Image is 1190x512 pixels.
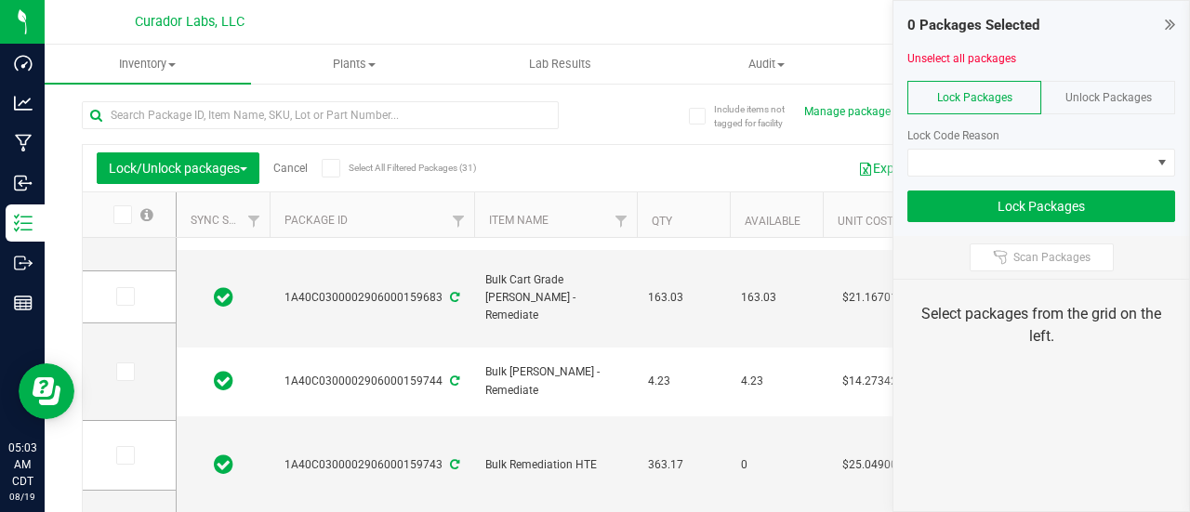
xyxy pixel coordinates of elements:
[741,289,812,307] span: 163.03
[191,214,262,227] a: Sync Status
[214,452,233,478] span: In Sync
[443,205,474,237] a: Filter
[14,134,33,152] inline-svg: Manufacturing
[8,440,36,490] p: 05:03 AM CDT
[284,214,348,227] a: Package ID
[937,91,1012,104] span: Lock Packages
[606,205,637,237] a: Filter
[45,56,251,72] span: Inventory
[82,101,559,129] input: Search Package ID, Item Name, SKU, Lot or Part Number...
[109,161,247,176] span: Lock/Unlock packages
[846,152,971,184] button: Export to Excel
[457,45,664,84] a: Lab Results
[273,162,308,175] a: Cancel
[648,456,719,474] span: 363.17
[45,45,251,84] a: Inventory
[648,373,719,390] span: 4.23
[489,214,549,227] a: Item Name
[267,289,477,307] div: 1A40C0300002906000159683
[140,208,153,221] span: Select all records on this page
[349,163,442,173] span: Select All Filtered Packages (31)
[14,254,33,272] inline-svg: Outbound
[252,56,456,72] span: Plants
[485,271,626,325] span: Bulk Cart Grade [PERSON_NAME] - Remediate
[917,303,1166,348] div: Select packages from the grid on the left.
[14,294,33,312] inline-svg: Reports
[970,243,1114,271] button: Scan Packages
[214,284,233,310] span: In Sync
[239,205,270,237] a: Filter
[97,152,259,184] button: Lock/Unlock packages
[267,456,477,474] div: 1A40C0300002906000159743
[907,52,1016,65] a: Unselect all packages
[14,94,33,112] inline-svg: Analytics
[741,373,812,390] span: 4.23
[1013,250,1091,265] span: Scan Packages
[804,104,916,120] button: Manage package tags
[447,458,459,471] span: Sync from Compliance System
[652,215,672,228] a: Qty
[648,289,719,307] span: 163.03
[8,490,36,504] p: 08/19
[447,291,459,304] span: Sync from Compliance System
[823,348,916,417] td: $14.27342
[251,45,457,84] a: Plants
[907,129,999,142] span: Lock Code Reason
[14,214,33,232] inline-svg: Inventory
[214,368,233,394] span: In Sync
[823,250,916,348] td: $21.16701
[1065,91,1152,104] span: Unlock Packages
[485,363,626,399] span: Bulk [PERSON_NAME] - Remediate
[907,190,1175,222] button: Lock Packages
[664,56,868,72] span: Audit
[19,363,74,419] iframe: Resource center
[663,45,869,84] a: Audit
[714,102,807,130] span: Include items not tagged for facility
[267,373,477,390] div: 1A40C0300002906000159744
[485,456,626,474] span: Bulk Remediation HTE
[14,54,33,72] inline-svg: Dashboard
[838,215,893,228] a: Unit Cost
[504,56,616,72] span: Lab Results
[447,374,459,387] span: Sync from Compliance System
[869,45,1076,84] a: Inventory Counts
[14,174,33,192] inline-svg: Inbound
[135,14,245,30] span: Curador Labs, LLC
[745,215,800,228] a: Available
[741,456,812,474] span: 0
